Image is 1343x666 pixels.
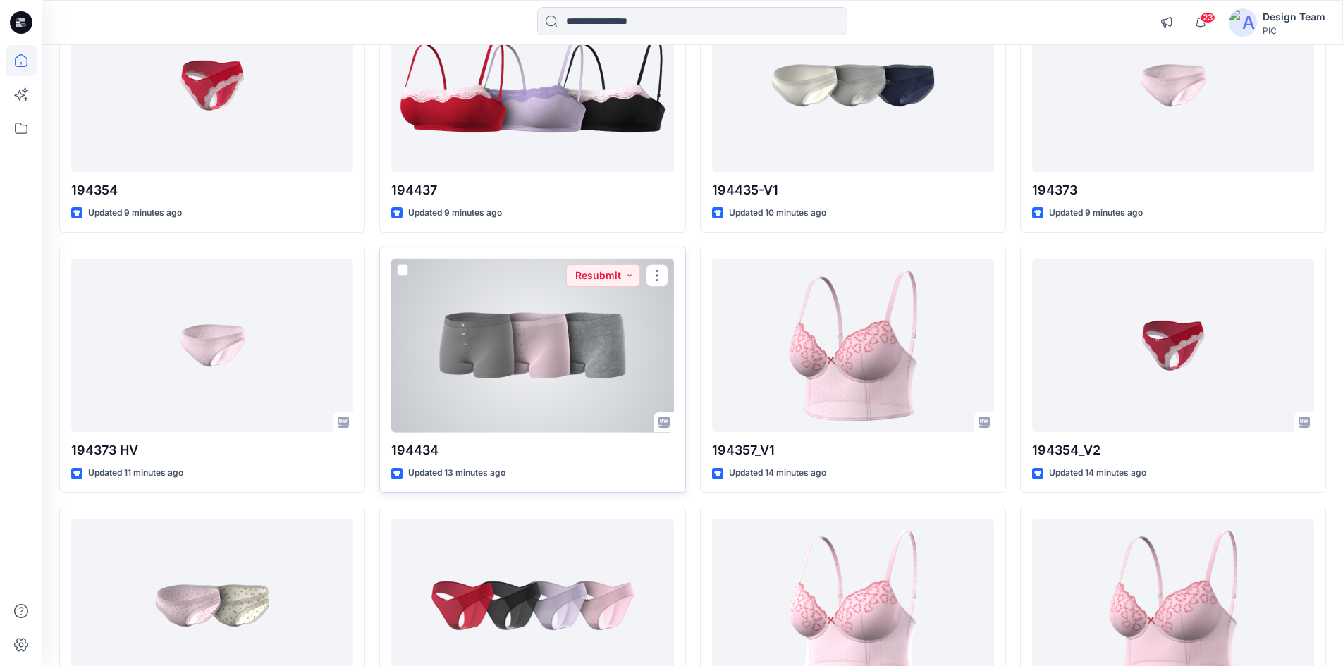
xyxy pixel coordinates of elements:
[1049,206,1143,221] p: Updated 9 minutes ago
[1032,440,1314,460] p: 194354_V2
[1263,25,1325,36] div: PIC
[712,180,994,200] p: 194435-V1
[1229,8,1257,37] img: avatar
[391,180,673,200] p: 194437
[408,206,502,221] p: Updated 9 minutes ago
[712,440,994,460] p: 194357_V1
[391,259,673,433] a: 194434
[391,440,673,460] p: 194434
[88,206,182,221] p: Updated 9 minutes ago
[1032,180,1314,200] p: 194373
[712,259,994,433] a: 194357_V1
[1200,12,1215,23] span: 23
[88,466,183,481] p: Updated 11 minutes ago
[729,206,826,221] p: Updated 10 minutes ago
[71,440,353,460] p: 194373 HV
[1263,8,1325,25] div: Design Team
[1032,259,1314,433] a: 194354_V2
[71,180,353,200] p: 194354
[729,466,826,481] p: Updated 14 minutes ago
[71,259,353,433] a: 194373 HV
[408,466,505,481] p: Updated 13 minutes ago
[1049,466,1146,481] p: Updated 14 minutes ago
